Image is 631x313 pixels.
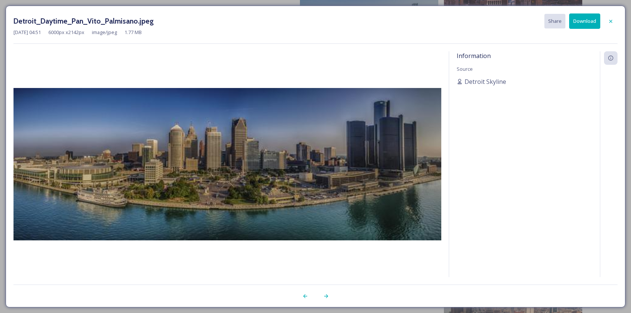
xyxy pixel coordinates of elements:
[544,14,565,28] button: Share
[465,77,506,86] span: Detroit Skyline
[124,29,142,36] span: 1.77 MB
[92,29,117,36] span: image/jpeg
[48,29,84,36] span: 6000 px x 2142 px
[457,66,473,72] span: Source
[569,13,600,29] button: Download
[13,16,154,27] h3: Detroit_Daytime_Pan_Vito_Palmisano.jpeg
[13,29,41,36] span: [DATE] 04:51
[457,52,491,60] span: Information
[13,88,441,241] img: Detroit_Daytime_Pan_Vito_Palmisano.jpeg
